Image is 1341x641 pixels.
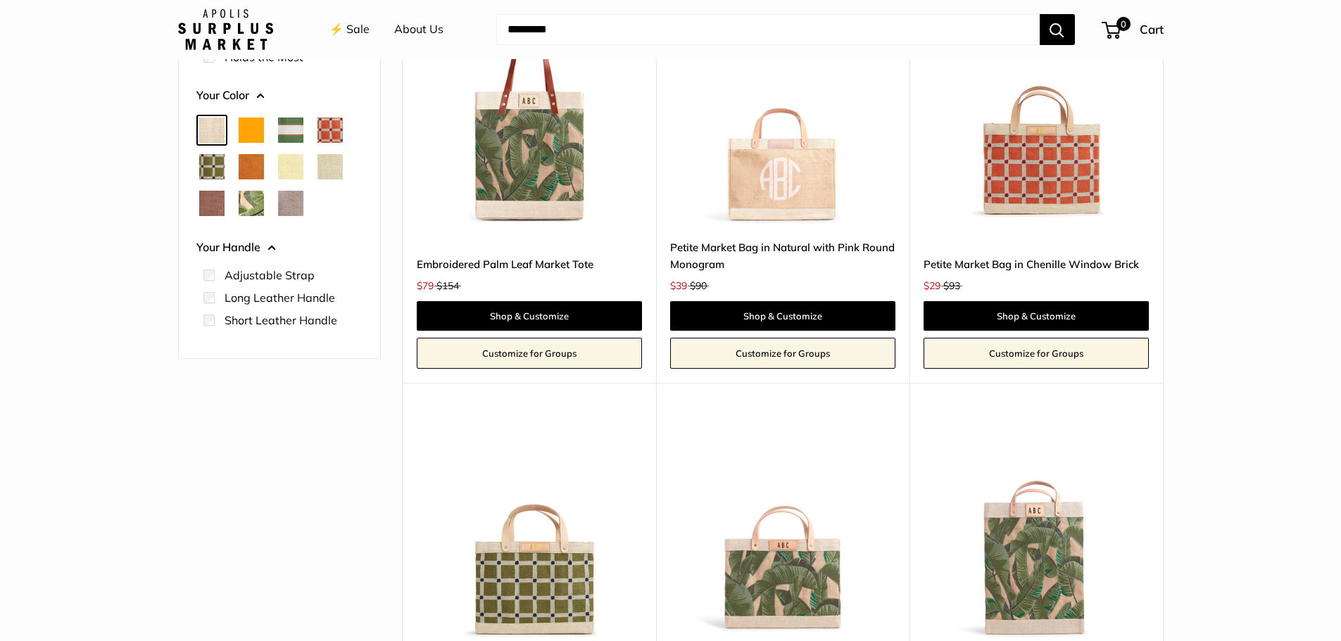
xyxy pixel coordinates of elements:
[394,19,443,40] a: About Us
[924,301,1149,331] a: Shop & Customize
[278,154,303,179] button: Daisy
[670,279,687,292] span: $39
[1140,22,1164,37] span: Cart
[1103,18,1164,41] a: 0 Cart
[225,312,337,329] label: Short Leather Handle
[417,338,642,369] a: Customize for Groups
[496,14,1040,45] input: Search...
[417,301,642,331] a: Shop & Customize
[1116,17,1130,31] span: 0
[436,279,459,292] span: $154
[239,118,264,143] button: Orange
[670,338,895,369] a: Customize for Groups
[417,256,642,272] a: Embroidered Palm Leaf Market Tote
[943,279,960,292] span: $93
[196,237,363,258] button: Your Handle
[199,191,225,216] button: Mustang
[199,118,225,143] button: Natural
[225,289,335,306] label: Long Leather Handle
[690,279,707,292] span: $90
[225,267,315,284] label: Adjustable Strap
[317,154,343,179] button: Mint Sorbet
[1040,14,1075,45] button: Search
[317,118,343,143] button: Chenille Window Brick
[924,256,1149,272] a: Petite Market Bag in Chenille Window Brick
[239,191,264,216] button: Palm Leaf
[670,301,895,331] a: Shop & Customize
[924,338,1149,369] a: Customize for Groups
[670,239,895,272] a: Petite Market Bag in Natural with Pink Round Monogram
[178,9,273,50] img: Apolis: Surplus Market
[239,154,264,179] button: Cognac
[199,154,225,179] button: Chenille Window Sage
[278,191,303,216] button: Taupe
[278,118,303,143] button: Court Green
[924,279,940,292] span: $29
[417,279,434,292] span: $79
[196,85,363,106] button: Your Color
[329,19,370,40] a: ⚡️ Sale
